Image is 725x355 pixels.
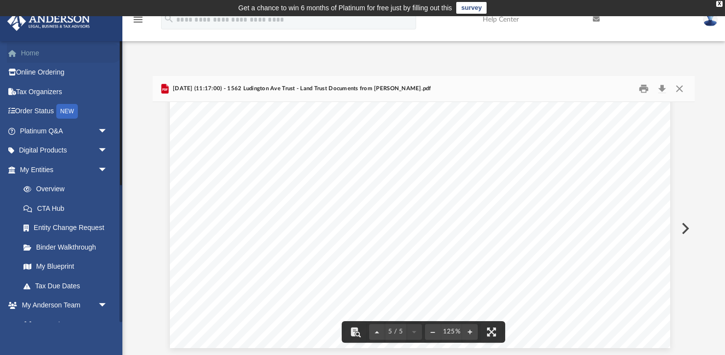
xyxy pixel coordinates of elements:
[7,121,122,141] a: Platinum Q&Aarrow_drop_down
[14,315,113,334] a: My Anderson Team
[238,2,452,14] div: Get a chance to win 6 months of Platinum for free just by filling out this
[7,43,122,63] a: Home
[98,121,117,141] span: arrow_drop_down
[98,160,117,180] span: arrow_drop_down
[153,102,695,355] div: File preview
[56,104,78,119] div: NEW
[14,237,122,257] a: Binder Walkthrough
[385,321,406,343] button: 5 / 5
[674,215,695,242] button: Next File
[153,102,695,355] div: Document Viewer
[98,141,117,161] span: arrow_drop_down
[14,257,117,277] a: My Blueprint
[7,63,122,82] a: Online Ordering
[132,19,144,25] a: menu
[671,81,688,97] button: Close
[456,2,487,14] a: survey
[7,141,122,160] a: Digital Productsarrow_drop_down
[14,199,122,218] a: CTA Hub
[345,321,366,343] button: Toggle findbar
[441,329,462,335] div: Current zoom level
[14,218,122,238] a: Entity Change Request
[153,76,695,355] div: Preview
[7,160,122,179] a: My Entitiesarrow_drop_down
[7,101,122,122] a: Order StatusNEW
[7,296,117,315] a: My Anderson Teamarrow_drop_down
[703,12,718,26] img: User Pic
[425,321,441,343] button: Zoom out
[385,329,406,335] span: 5 / 5
[98,296,117,316] span: arrow_drop_down
[369,321,385,343] button: Previous page
[14,179,122,199] a: Overview
[634,81,654,97] button: Print
[716,1,723,7] div: close
[654,81,671,97] button: Download
[462,321,478,343] button: Zoom in
[7,82,122,101] a: Tax Organizers
[132,14,144,25] i: menu
[171,84,431,93] span: [DATE] (11:17:00) - 1562 Ludington Ave Trust - Land Trust Documents from [PERSON_NAME].pdf
[4,12,93,31] img: Anderson Advisors Platinum Portal
[164,13,174,24] i: search
[14,276,122,296] a: Tax Due Dates
[481,321,502,343] button: Enter fullscreen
